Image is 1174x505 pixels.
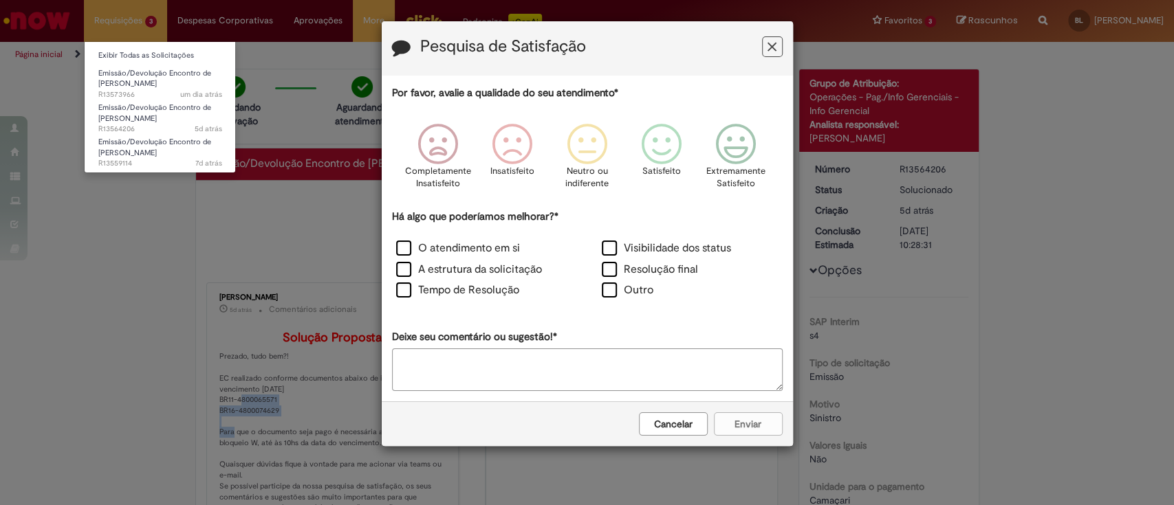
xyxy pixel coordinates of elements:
label: Visibilidade dos status [602,240,731,256]
span: Emissão/Devolução Encontro de [PERSON_NAME] [98,137,211,158]
div: Extremamente Satisfeito [701,113,771,207]
div: Há algo que poderíamos melhorar?* [392,210,783,302]
time: 28/09/2025 14:03:41 [180,89,222,100]
p: Extremamente Satisfeito [706,165,765,190]
span: R13559114 [98,158,222,169]
a: Aberto R13573966 : Emissão/Devolução Encontro de Contas Fornecedor [85,66,236,96]
p: Completamente Insatisfeito [405,165,471,190]
div: Insatisfeito [477,113,547,207]
p: Insatisfeito [490,165,534,178]
p: Satisfeito [642,165,681,178]
button: Cancelar [639,412,708,436]
span: R13564206 [98,124,222,135]
label: O atendimento em si [396,240,520,256]
ul: Requisições [84,41,236,173]
time: 23/09/2025 13:47:13 [195,158,222,168]
span: Emissão/Devolução Encontro de [PERSON_NAME] [98,102,211,124]
span: um dia atrás [180,89,222,100]
p: Neutro ou indiferente [562,165,611,190]
span: R13573966 [98,89,222,100]
div: Satisfeito [627,113,697,207]
label: Outro [602,282,653,298]
a: Aberto R13564206 : Emissão/Devolução Encontro de Contas Fornecedor [85,100,236,130]
label: A estrutura da solicitação [396,262,542,278]
label: Resolução final [602,262,698,278]
label: Deixe seu comentário ou sugestão!* [392,330,557,344]
a: Aberto R13559114 : Emissão/Devolução Encontro de Contas Fornecedor [85,135,236,164]
span: 7d atrás [195,158,222,168]
label: Tempo de Resolução [396,282,519,298]
span: 5d atrás [195,124,222,134]
a: Exibir Todas as Solicitações [85,48,236,63]
span: Emissão/Devolução Encontro de [PERSON_NAME] [98,68,211,89]
div: Completamente Insatisfeito [403,113,473,207]
label: Pesquisa de Satisfação [420,38,586,56]
div: Neutro ou indiferente [552,113,622,207]
label: Por favor, avalie a qualidade do seu atendimento* [392,86,618,100]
